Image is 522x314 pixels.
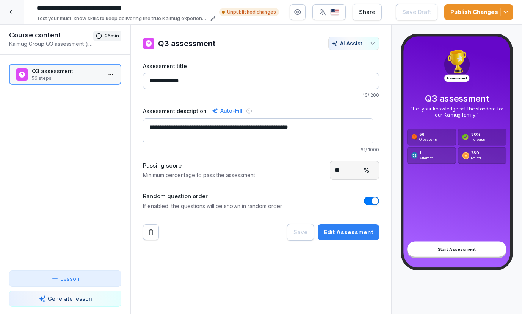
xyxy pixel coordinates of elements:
[462,152,469,159] img: assessment_coin.svg
[143,107,207,115] label: Assessment description
[32,75,102,82] p: 56 steps
[9,64,121,85] div: Q3 assessment56 steps
[37,15,208,22] p: Test your must-know skills to keep delivering the true Kaimug experience. Top performers will rec...
[419,132,436,137] p: 56
[462,134,469,140] img: assessment_check.svg
[330,9,339,16] img: us.svg
[143,202,282,210] p: If enabled, the questions will be shown in random order
[396,4,437,20] button: Save Draft
[450,8,507,16] div: Publish Changes
[419,155,432,160] p: Attempt
[354,161,379,179] div: %
[105,32,119,40] p: 25 min
[48,295,92,303] p: Generate lesson
[407,106,506,118] p: "Let your knowledge set the standard for our Kaimug family."
[143,62,379,70] label: Assessment title
[143,192,282,201] p: Random question order
[330,161,354,179] input: Passing Score
[443,48,470,75] img: trophy.png
[407,241,506,256] div: Start Assessment
[293,228,307,236] div: Save
[143,171,255,179] p: Minimum percentage to pass the assessment
[318,224,379,240] button: Edit Assessment
[143,92,379,99] p: 13 / 200
[444,4,513,20] button: Publish Changes
[158,38,215,49] h1: Q3 assessment
[471,132,485,137] p: 80 %
[227,9,276,16] p: Unpublished changes
[210,106,244,115] div: Auto-Fill
[143,146,379,153] p: 61 / 1000
[353,4,382,20] button: Share
[471,155,481,160] p: Points
[324,228,373,236] div: Edit Assessment
[411,152,418,159] img: assessment_attempt.svg
[9,31,93,40] h1: Course content
[9,40,93,48] p: Kaimug Group Q3 assessment (in draft)
[471,151,481,155] p: 280
[407,94,506,104] p: Q3 assessment
[419,151,432,155] p: 1
[143,224,159,240] button: Remove
[444,75,470,82] p: Assessment
[9,270,121,287] button: Lesson
[328,37,379,50] button: AI Assist
[332,40,376,47] div: AI Assist
[32,67,102,75] p: Q3 assessment
[287,224,314,241] button: Save
[411,134,418,140] img: assessment_question.svg
[9,291,121,307] button: Generate lesson
[402,8,431,16] div: Save Draft
[60,275,80,283] p: Lesson
[143,162,255,170] p: Passing score
[419,137,436,142] p: Questions
[359,8,375,16] div: Share
[471,137,485,142] p: To pass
